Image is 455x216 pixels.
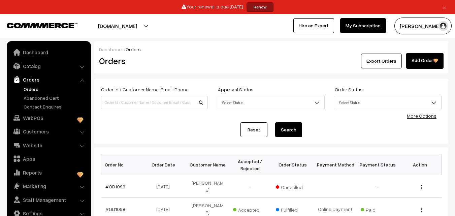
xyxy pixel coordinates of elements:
th: Payment Status [356,154,399,175]
span: Select Status [335,96,442,109]
a: Dashboard [99,47,124,52]
span: Select Status [218,96,325,109]
h2: Orders [99,56,207,66]
a: Hire an Expert [293,18,334,33]
img: user [438,21,448,31]
td: [PERSON_NAME] [186,175,229,198]
a: Dashboard [8,46,89,58]
th: Customer Name [186,154,229,175]
a: Abandoned Cart [22,94,89,101]
a: More Options [407,113,436,119]
td: - [356,175,399,198]
label: Order Status [335,86,363,93]
span: Paid [361,205,394,213]
a: #OD1098 [105,206,125,212]
a: Staff Management [8,194,89,206]
th: Payment Method [314,154,356,175]
span: Fulfilled [276,205,310,213]
a: × [440,3,449,11]
button: [PERSON_NAME] [394,18,452,34]
a: #OD1099 [105,184,125,189]
a: COMMMERCE [7,21,66,29]
span: Select Status [218,97,324,109]
a: Website [8,139,89,151]
span: Select Status [335,97,441,109]
a: Reports [8,166,89,179]
a: Renew [247,2,273,12]
span: Orders [126,47,141,52]
button: Export Orders [361,54,402,68]
a: My Subscription [340,18,386,33]
img: Menu [421,185,422,189]
span: Accepted [233,205,267,213]
th: Order Status [271,154,314,175]
th: Order Date [144,154,186,175]
a: Catalog [8,60,89,72]
button: [DOMAIN_NAME] [74,18,161,34]
div: Your renewal is due [DATE] [2,2,453,12]
img: COMMMERCE [7,23,77,28]
th: Order No [101,154,144,175]
a: Contact Enquires [22,103,89,110]
a: WebPOS [8,112,89,124]
th: Accepted / Rejected [229,154,271,175]
th: Action [399,154,441,175]
a: Add Order [406,53,444,69]
span: Cancelled [276,182,310,191]
label: Order Id / Customer Name, Email, Phone [101,86,189,93]
td: [DATE] [144,175,186,198]
a: Marketing [8,180,89,192]
input: Order Id / Customer Name / Customer Email / Customer Phone [101,96,208,109]
a: Reset [240,122,267,137]
button: Search [275,122,302,137]
a: Apps [8,153,89,165]
a: Orders [22,86,89,93]
a: Customers [8,125,89,137]
img: Menu [421,208,422,212]
a: Orders [8,73,89,86]
div: / [99,46,444,53]
td: - [229,175,271,198]
label: Approval Status [218,86,254,93]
